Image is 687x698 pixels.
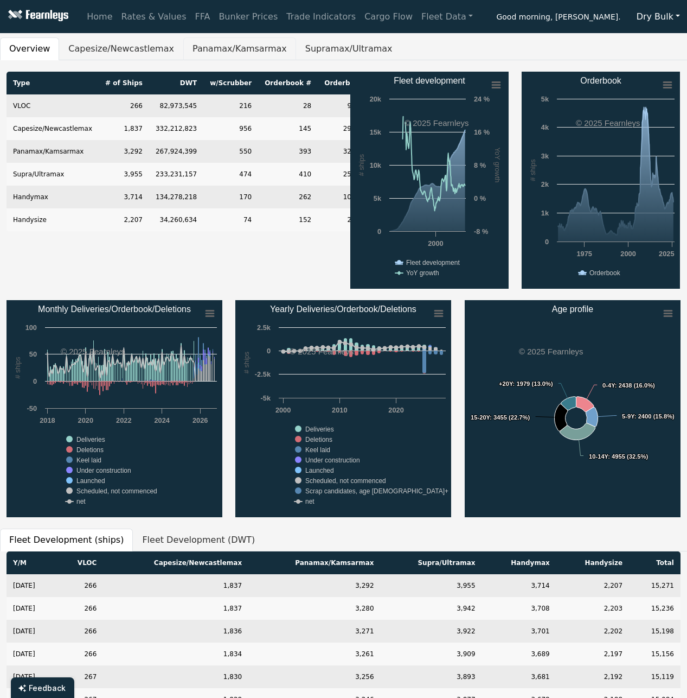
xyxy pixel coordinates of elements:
td: 3,681 [482,665,556,688]
text: -2.5k [255,370,271,378]
text: Keel laid [76,456,101,464]
text: : 3455 (22.7%) [471,414,530,421]
th: Handymax [482,551,556,574]
text: 1975 [577,250,592,258]
td: [DATE] [7,643,57,665]
a: Cargo Flow [360,6,417,28]
text: Fleet development [394,76,465,85]
text: Yearly Deliveries/Orderbook/Deletions [270,304,416,314]
text: Under construction [76,467,131,474]
svg: Yearly Deliveries/Orderbook/Deletions [235,300,451,517]
th: Type [7,72,99,94]
td: 3,942 [381,597,482,620]
td: 1,830 [103,665,248,688]
text: 2018 [40,416,55,424]
text: Scrap candidates, age [DEMOGRAPHIC_DATA]+ [305,487,448,495]
text: 10k [369,161,381,169]
text: Launched [76,477,105,485]
text: 20k [369,95,381,103]
td: 2,192 [556,665,629,688]
td: 2,207 [99,208,149,231]
text: 16 % [474,128,490,136]
td: 2,197 [556,643,629,665]
th: # of Ships [99,72,149,94]
td: [DATE] [7,620,57,643]
text: 50 [29,350,37,358]
td: 1,837 [103,574,248,597]
text: 5k [541,95,549,103]
td: Capesize/Newcastlemax [7,117,99,140]
text: Monthly Deliveries/Orderbook/Deletions [38,304,191,314]
td: 262 [258,186,318,208]
td: 28 [258,94,318,117]
text: : 1979 (13.0%) [499,380,553,387]
td: 2,112,129 [318,208,387,231]
text: 2024 [155,416,170,424]
th: Y/M [7,551,57,574]
text: 2000 [428,239,443,248]
text: 100 [25,323,37,332]
th: VLOC [57,551,104,574]
text: 2000 [275,406,291,414]
text: # ships [14,357,22,379]
td: 15,236 [629,597,680,620]
svg: Age profile [465,300,680,517]
text: Deletions [76,446,104,454]
text: Scheduled, not commenced [76,487,157,495]
td: 15,198 [629,620,680,643]
a: Bunker Prices [214,6,282,28]
td: 3,714 [99,186,149,208]
tspan: 10-14Y [589,453,609,460]
text: Orderbook [589,269,621,277]
text: 2.5k [257,323,271,332]
button: Capesize/Newcastlemax [59,37,183,60]
text: 0 [545,238,549,246]
text: Launched [305,467,334,474]
td: 3,714 [482,574,556,597]
td: 3,256 [248,665,380,688]
text: 3k [541,152,549,160]
td: 266 [57,620,104,643]
td: 3,955 [99,163,149,186]
td: 474 [203,163,258,186]
text: -8 % [474,227,489,236]
td: Supra/Ultramax [7,163,99,186]
text: Deletions [305,436,332,443]
td: 266 [99,94,149,117]
td: 3,271 [248,620,380,643]
td: 1,837 [99,117,149,140]
td: 152 [258,208,318,231]
text: 4k [541,123,549,131]
th: DWT [149,72,203,94]
td: 3,292 [99,140,149,163]
td: 74 [203,208,258,231]
td: Handysize [7,208,99,231]
text: 2026 [192,416,208,424]
td: 3,280 [248,597,380,620]
td: 9,099,400 [318,94,387,117]
svg: Orderbook [522,72,680,289]
td: 410 [258,163,318,186]
td: 1,837 [103,597,248,620]
text: © 2025 Fearnleys [290,347,354,356]
text: 2000 [621,250,636,258]
text: # ships [357,154,365,176]
text: net [305,498,314,505]
text: © 2025 Fearnleys [405,118,469,128]
td: 1,836 [103,620,248,643]
td: 393 [258,140,318,163]
text: 2022 [116,416,131,424]
text: 0 [33,377,37,385]
button: Fleet Development (DWT) [133,529,264,551]
a: Home [82,6,117,28]
td: 3,955 [381,574,482,597]
td: 134,278,218 [149,186,203,208]
td: 170 [203,186,258,208]
td: 3,689 [482,643,556,665]
td: 3,909 [381,643,482,665]
th: Orderbook # [258,72,318,94]
text: Keel laid [305,446,330,454]
td: 266 [57,643,104,665]
text: 2010 [332,406,347,414]
button: Supramax/Ultramax [296,37,402,60]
